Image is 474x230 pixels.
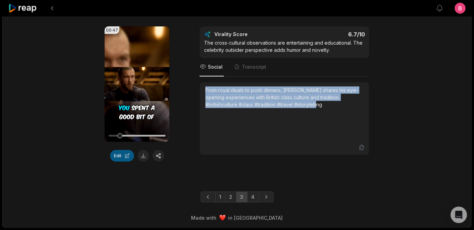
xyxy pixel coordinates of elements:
[236,192,248,203] a: Page 3 is your current page
[214,31,288,38] div: Virality Score
[220,215,226,221] img: heart emoji
[201,192,274,203] ul: Pagination
[208,64,223,70] span: Social
[200,58,369,77] nav: Tabs
[451,207,467,223] div: Open Intercom Messenger
[242,64,266,70] span: Transcript
[9,214,465,221] div: Made with in [GEOGRAPHIC_DATA]
[215,192,226,203] a: Page 1
[247,192,259,203] a: Page 4
[110,150,134,162] button: Edit
[292,31,365,38] div: 6.7 /10
[105,26,169,142] video: Your browser does not support mp4 format.
[205,87,364,108] div: From royal rituals to posh dinners, [PERSON_NAME] shares his eye-opening experiences with British...
[259,192,274,203] a: Next page
[204,39,365,54] div: The cross-cultural observations are entertaining and educational. The celebrity outsider perspect...
[225,192,237,203] a: Page 2
[201,192,216,203] a: Previous page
